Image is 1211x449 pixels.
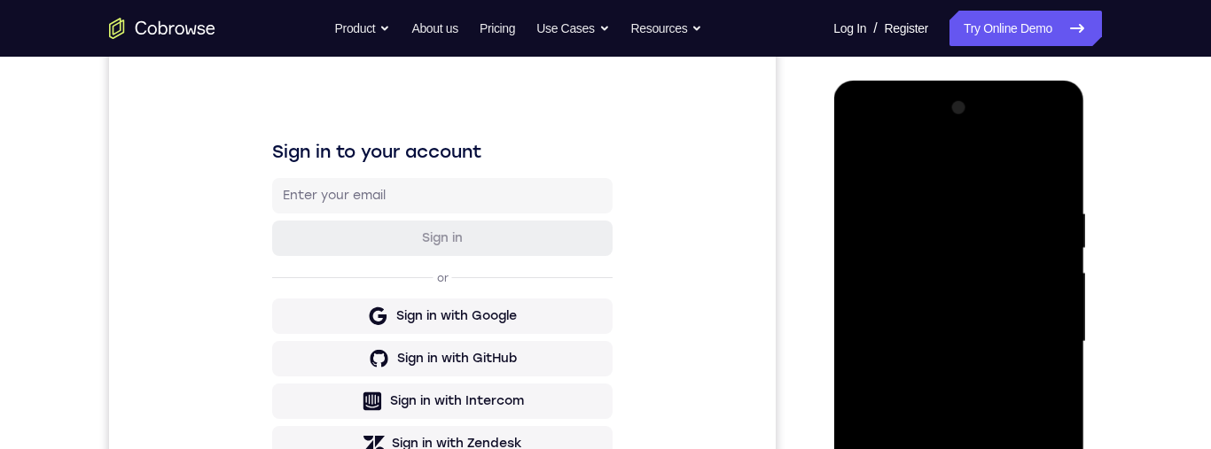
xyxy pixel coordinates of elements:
[833,11,866,46] a: Log In
[163,366,504,401] button: Sign in with Intercom
[174,169,493,187] input: Enter your email
[631,11,703,46] button: Resources
[163,203,504,238] button: Sign in
[335,11,391,46] button: Product
[287,290,408,307] div: Sign in with Google
[885,11,928,46] a: Register
[163,323,504,359] button: Sign in with GitHub
[288,332,408,350] div: Sign in with GitHub
[163,408,504,444] button: Sign in with Zendesk
[536,11,609,46] button: Use Cases
[324,253,343,267] p: or
[873,18,877,39] span: /
[163,281,504,316] button: Sign in with Google
[109,18,215,39] a: Go to the home page
[281,375,415,392] div: Sign in with Intercom
[480,11,515,46] a: Pricing
[163,121,504,146] h1: Sign in to your account
[283,417,413,435] div: Sign in with Zendesk
[949,11,1102,46] a: Try Online Demo
[411,11,457,46] a: About us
